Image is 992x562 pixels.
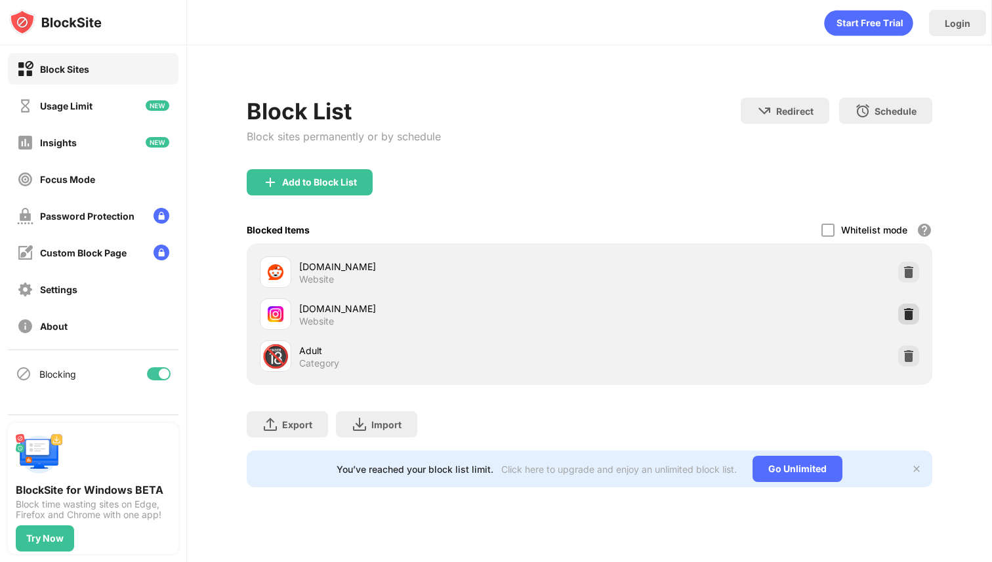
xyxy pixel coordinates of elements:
[875,106,917,117] div: Schedule
[824,10,913,36] div: animation
[337,464,493,475] div: You’ve reached your block list limit.
[17,208,33,224] img: password-protection-off.svg
[40,321,68,332] div: About
[282,419,312,430] div: Export
[40,284,77,295] div: Settings
[262,343,289,370] div: 🔞
[299,260,590,273] div: [DOMAIN_NAME]
[26,533,64,544] div: Try Now
[146,100,169,111] img: new-icon.svg
[40,174,95,185] div: Focus Mode
[40,247,127,258] div: Custom Block Page
[146,137,169,148] img: new-icon.svg
[753,456,842,482] div: Go Unlimited
[39,369,76,380] div: Blocking
[154,208,169,224] img: lock-menu.svg
[17,98,33,114] img: time-usage-off.svg
[371,419,402,430] div: Import
[299,315,334,327] div: Website
[247,130,441,143] div: Block sites permanently or by schedule
[16,483,171,496] div: BlockSite for Windows BETA
[17,171,33,188] img: focus-off.svg
[911,464,922,474] img: x-button.svg
[299,273,334,285] div: Website
[268,306,283,322] img: favicons
[299,357,339,369] div: Category
[268,264,283,280] img: favicons
[17,318,33,334] img: about-off.svg
[247,224,310,235] div: Blocked Items
[16,366,31,382] img: blocking-icon.svg
[40,64,89,75] div: Block Sites
[282,177,357,188] div: Add to Block List
[841,224,907,235] div: Whitelist mode
[501,464,737,475] div: Click here to upgrade and enjoy an unlimited block list.
[17,245,33,261] img: customize-block-page-off.svg
[9,9,102,35] img: logo-blocksite.svg
[945,18,970,29] div: Login
[17,61,33,77] img: block-on.svg
[17,134,33,151] img: insights-off.svg
[154,245,169,260] img: lock-menu.svg
[299,344,590,357] div: Adult
[40,211,134,222] div: Password Protection
[40,100,93,111] div: Usage Limit
[40,137,77,148] div: Insights
[16,499,171,520] div: Block time wasting sites on Edge, Firefox and Chrome with one app!
[299,302,590,315] div: [DOMAIN_NAME]
[776,106,814,117] div: Redirect
[247,98,441,125] div: Block List
[17,281,33,298] img: settings-off.svg
[16,431,63,478] img: push-desktop.svg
